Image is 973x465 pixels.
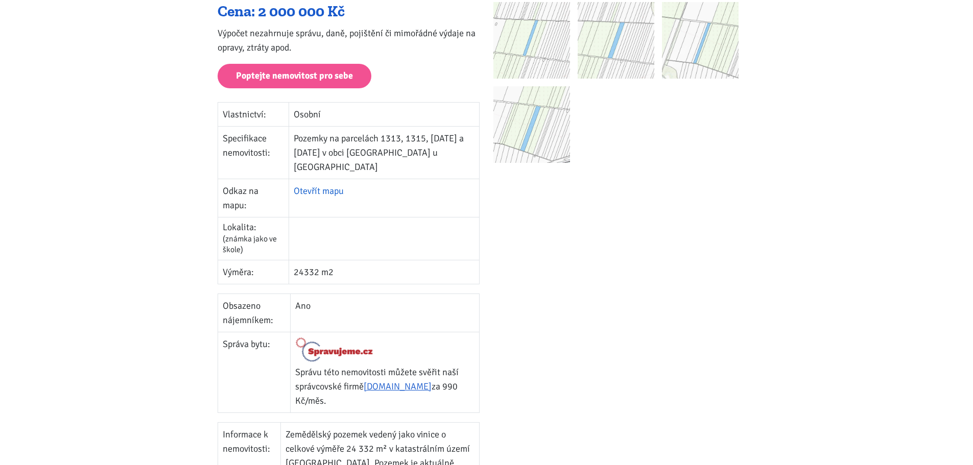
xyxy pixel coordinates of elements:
[218,179,289,217] td: Odkaz na mapu:
[364,381,432,392] a: [DOMAIN_NAME]
[218,64,371,89] a: Poptejte nemovitost pro sebe
[289,260,480,284] td: 24332 m2
[218,260,289,284] td: Výměra:
[291,294,480,332] td: Ano
[223,234,277,255] span: (známka jako ve škole)
[294,185,344,197] a: Otevřít mapu
[289,127,480,179] td: Pozemky na parcelách 1313, 1315, [DATE] a [DATE] v obci [GEOGRAPHIC_DATA] u [GEOGRAPHIC_DATA]
[289,103,480,127] td: Osobní
[218,127,289,179] td: Specifikace nemovitosti:
[218,2,480,21] div: Cena: 2 000 000 Kč
[218,332,291,413] td: Správa bytu:
[218,103,289,127] td: Vlastnictví:
[218,294,291,332] td: Obsazeno nájemníkem:
[295,337,373,362] img: Logo Spravujeme.cz
[295,365,474,408] p: Správu této nemovitosti můžete svěřit naší správcovské firmě za 990 Kč/měs.
[218,217,289,260] td: Lokalita:
[218,26,480,55] p: Výpočet nezahrnuje správu, daně, pojištění či mimořádné výdaje na opravy, ztráty apod.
